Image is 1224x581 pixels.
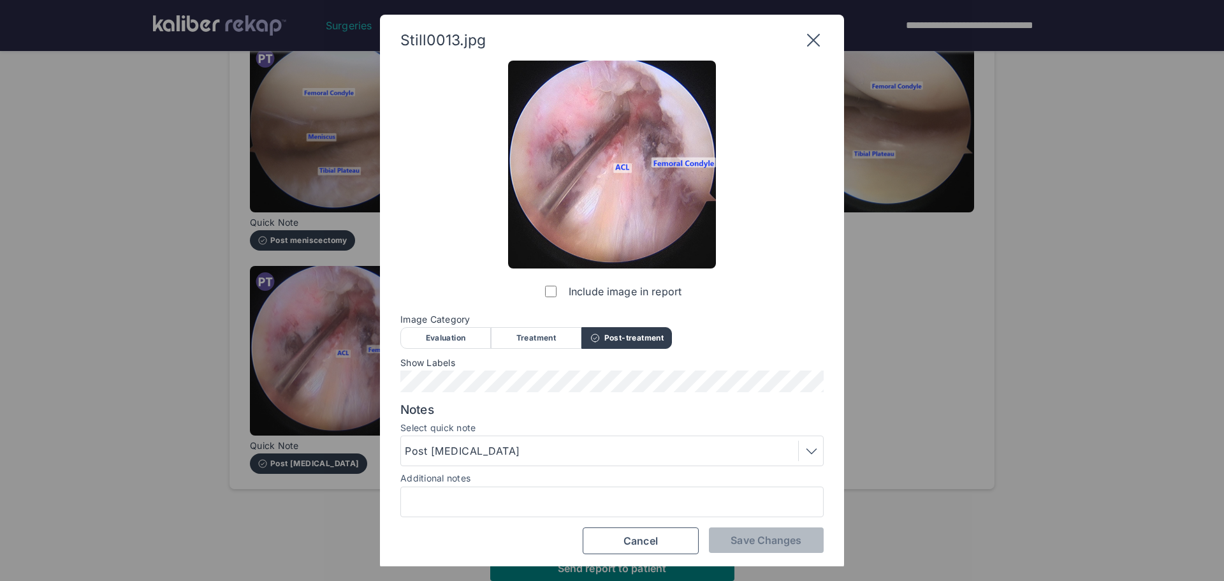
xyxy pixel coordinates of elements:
label: Include image in report [543,279,681,304]
button: Save Changes [709,527,824,553]
span: Cancel [623,534,658,547]
label: Additional notes [400,473,470,483]
label: Select quick note [400,423,824,433]
div: Post [MEDICAL_DATA] [405,443,524,459]
button: Cancel [583,527,699,554]
span: Save Changes [731,534,801,547]
div: Post-treatment [581,327,672,349]
span: Notes [400,402,824,418]
input: Include image in report [545,286,557,297]
span: Image Category [400,314,824,325]
div: Treatment [491,327,581,349]
img: Still0013.jpg [508,61,716,268]
div: Evaluation [400,327,491,349]
span: Show Labels [400,358,824,368]
span: Still0013.jpg [400,31,486,49]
